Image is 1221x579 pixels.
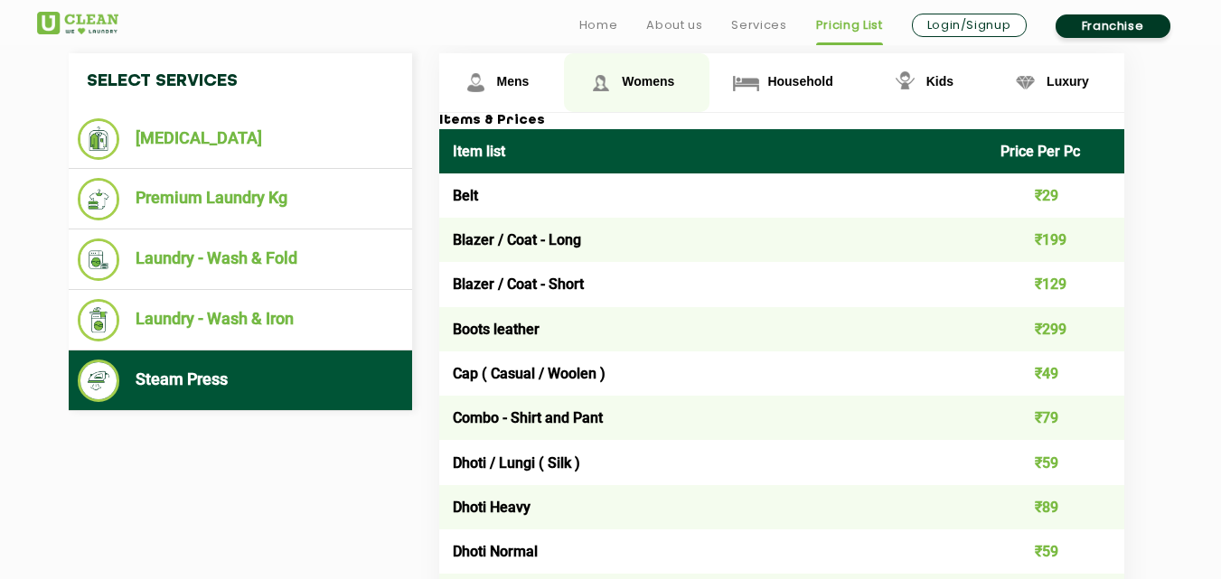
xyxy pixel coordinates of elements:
a: Login/Signup [912,14,1027,37]
a: Pricing List [816,14,883,36]
td: ₹129 [987,262,1124,306]
img: Premium Laundry Kg [78,178,120,220]
td: Belt [439,173,988,218]
span: Household [767,74,832,89]
td: ₹29 [987,173,1124,218]
li: Laundry - Wash & Fold [78,238,403,281]
h4: Select Services [69,53,412,109]
img: Dry Cleaning [78,118,120,160]
td: ₹59 [987,529,1124,574]
a: Home [579,14,618,36]
h3: Items & Prices [439,113,1124,129]
img: Laundry - Wash & Fold [78,238,120,281]
a: Services [731,14,786,36]
td: Dhoti / Lungi ( Silk ) [439,440,988,484]
span: Mens [497,74,530,89]
td: ₹59 [987,440,1124,484]
td: ₹49 [987,351,1124,396]
td: ₹299 [987,307,1124,351]
td: Dhoti Normal [439,529,988,574]
li: Laundry - Wash & Iron [78,299,403,341]
a: Franchise [1056,14,1170,38]
a: About us [646,14,702,36]
span: Luxury [1047,74,1089,89]
td: Cap ( Casual / Woolen ) [439,351,988,396]
td: ₹79 [987,396,1124,440]
li: Steam Press [78,360,403,402]
td: Blazer / Coat - Short [439,262,988,306]
span: Womens [622,74,674,89]
li: Premium Laundry Kg [78,178,403,220]
img: Luxury [1010,67,1041,98]
li: [MEDICAL_DATA] [78,118,403,160]
th: Item list [439,129,988,173]
td: Blazer / Coat - Long [439,218,988,262]
img: UClean Laundry and Dry Cleaning [37,12,118,34]
td: Dhoti Heavy [439,485,988,529]
td: ₹199 [987,218,1124,262]
td: Combo - Shirt and Pant [439,396,988,440]
td: ₹89 [987,485,1124,529]
th: Price Per Pc [987,129,1124,173]
img: Kids [889,67,921,98]
img: Laundry - Wash & Iron [78,299,120,341]
img: Mens [460,67,492,98]
span: Kids [926,74,953,89]
td: Boots leather [439,307,988,351]
img: Steam Press [78,360,120,402]
img: Household [730,67,762,98]
img: Womens [585,67,616,98]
